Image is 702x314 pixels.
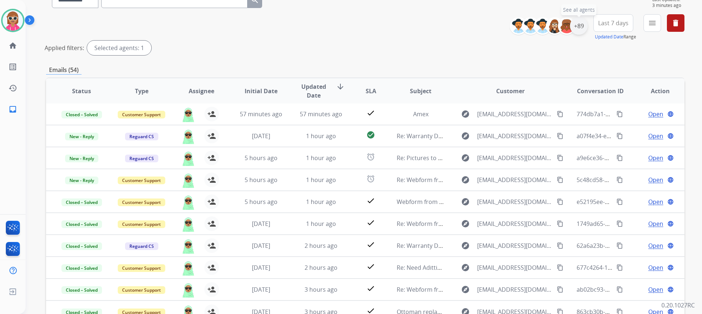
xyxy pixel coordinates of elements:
[87,41,151,55] div: Selected agents: 1
[207,175,216,184] mat-icon: person_add
[118,177,165,184] span: Customer Support
[61,286,102,294] span: Closed – Solved
[125,133,158,140] span: Reguard CS
[577,220,690,228] span: 1749ad65-1fed-49d0-b5b3-b949098e20cd
[671,19,680,27] mat-icon: delete
[616,286,623,293] mat-icon: content_copy
[181,216,196,232] img: agent-avatar
[181,194,196,210] img: agent-avatar
[207,132,216,140] mat-icon: person_add
[8,41,17,50] mat-icon: home
[477,132,552,140] span: [EMAIL_ADDRESS][DOMAIN_NAME]
[306,198,336,206] span: 1 hour ago
[245,154,278,162] span: 5 hours ago
[366,152,375,161] mat-icon: alarm
[577,110,687,118] span: 774db7a1-dde2-414e-b1e0-fcd2d8f81f14
[477,175,552,184] span: [EMAIL_ADDRESS][DOMAIN_NAME]
[240,110,282,118] span: 57 minutes ago
[577,198,687,206] span: e52195ee-3949-46d9-a4a3-fecb0acd55fd
[181,129,196,144] img: agent-avatar
[557,111,563,117] mat-icon: content_copy
[557,155,563,161] mat-icon: content_copy
[207,219,216,228] mat-icon: person_add
[598,22,629,24] span: Last 7 days
[252,242,270,250] span: [DATE]
[45,43,84,52] p: Applied filters:
[648,132,663,140] span: Open
[207,154,216,162] mat-icon: person_add
[8,105,17,114] mat-icon: inbox
[461,110,470,118] mat-icon: explore
[577,154,689,162] span: a9e6ce36-da1d-41b3-add8-f2b436ac6a15
[207,285,216,294] mat-icon: person_add
[306,132,336,140] span: 1 hour ago
[563,6,595,14] span: See all agents
[366,174,375,183] mat-icon: alarm
[118,286,165,294] span: Customer Support
[305,242,337,250] span: 2 hours ago
[667,133,674,139] mat-icon: language
[661,301,695,310] p: 0.20.1027RC
[477,110,552,118] span: [EMAIL_ADDRESS][DOMAIN_NAME]
[252,132,270,140] span: [DATE]
[616,155,623,161] mat-icon: content_copy
[648,175,663,184] span: Open
[667,155,674,161] mat-icon: language
[397,132,668,140] span: Re: Warranty Documentation Request – Customer Recliner [ thread::b-6LIcH0CKKev4AAnKEdEDk:: ]
[252,285,270,294] span: [DATE]
[616,264,623,271] mat-icon: content_copy
[181,238,196,254] img: agent-avatar
[616,198,623,205] mat-icon: content_copy
[65,177,98,184] span: New - Reply
[557,220,563,227] mat-icon: content_copy
[616,111,623,117] mat-icon: content_copy
[300,110,342,118] span: 57 minutes ago
[477,263,552,272] span: [EMAIL_ADDRESS][DOMAIN_NAME]
[181,151,196,166] img: agent-avatar
[65,133,98,140] span: New - Reply
[61,111,102,118] span: Closed – Solved
[397,242,668,250] span: Re: Warranty Documentation Request – Customer Recliner [ thread::b-6LIcH0CKKev4AAnKEdEDk:: ]
[557,177,563,183] mat-icon: content_copy
[135,87,148,95] span: Type
[616,242,623,249] mat-icon: content_copy
[461,132,470,140] mat-icon: explore
[557,198,563,205] mat-icon: content_copy
[570,17,588,35] div: +89
[667,264,674,271] mat-icon: language
[118,220,165,228] span: Customer Support
[461,241,470,250] mat-icon: explore
[577,132,687,140] span: a07f4e34-e34e-425b-a54c-a1f98330bc9d
[624,78,684,104] th: Action
[125,242,158,250] span: Reguard CS
[72,87,91,95] span: Status
[577,285,686,294] span: ab02bc93-09ff-4097-89cc-02a6acbdf1bb
[207,263,216,272] mat-icon: person_add
[397,198,562,206] span: Webform from [EMAIL_ADDRESS][DOMAIN_NAME] on [DATE]
[616,133,623,139] mat-icon: content_copy
[207,241,216,250] mat-icon: person_add
[181,173,196,188] img: agent-avatar
[667,111,674,117] mat-icon: language
[366,109,375,117] mat-icon: check
[8,84,17,92] mat-icon: history
[461,285,470,294] mat-icon: explore
[477,219,552,228] span: [EMAIL_ADDRESS][DOMAIN_NAME]
[397,264,484,272] span: Re: Need Adittional Information
[577,242,688,250] span: 62a6a23b-07a9-4f7a-846a-95c7333d1102
[118,111,165,118] span: Customer Support
[189,87,214,95] span: Assignee
[557,242,563,249] mat-icon: content_copy
[593,14,633,32] button: Last 7 days
[648,19,657,27] mat-icon: menu
[397,285,572,294] span: Re: Webform from [EMAIL_ADDRESS][DOMAIN_NAME] on [DATE]
[461,219,470,228] mat-icon: explore
[306,176,336,184] span: 1 hour ago
[648,219,663,228] span: Open
[461,263,470,272] mat-icon: explore
[181,282,196,298] img: agent-avatar
[245,198,278,206] span: 5 hours ago
[366,130,375,139] mat-icon: check_circle
[595,34,623,40] button: Updated Date
[410,87,431,95] span: Subject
